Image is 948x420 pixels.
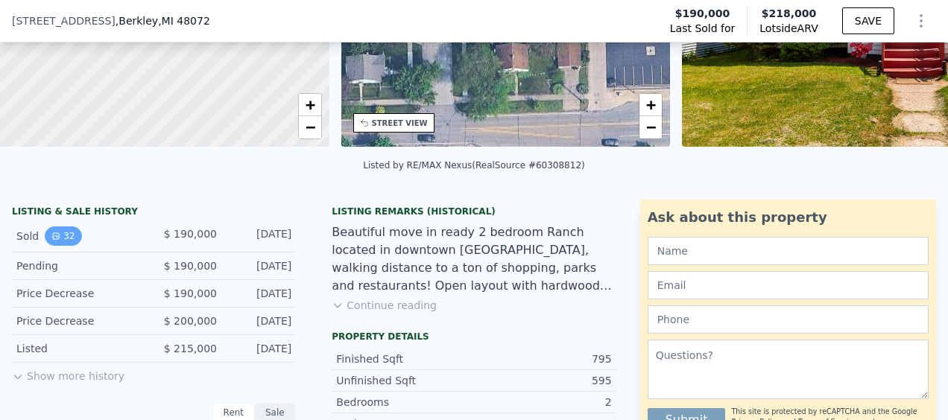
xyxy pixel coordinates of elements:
[675,6,730,21] span: $190,000
[336,395,474,410] div: Bedrooms
[762,7,817,19] span: $218,000
[646,118,656,136] span: −
[648,237,929,265] input: Name
[474,351,612,366] div: 795
[164,315,217,327] span: $ 200,000
[372,118,428,129] div: STREET VIEW
[16,226,142,246] div: Sold
[45,226,81,246] button: View historical data
[229,226,291,246] div: [DATE]
[164,343,217,354] span: $ 215,000
[670,21,736,36] span: Last Sold for
[16,258,142,273] div: Pending
[332,298,437,313] button: Continue reading
[648,305,929,334] input: Phone
[336,373,474,388] div: Unfinished Sqft
[363,160,584,171] div: Listed by RE/MAX Nexus (RealSource #60308812)
[639,116,662,139] a: Zoom out
[648,207,929,228] div: Ask about this property
[12,206,296,220] div: LISTING & SALE HISTORY
[12,363,124,384] button: Show more history
[229,258,291,273] div: [DATE]
[12,13,116,28] span: [STREET_ADDRESS]
[305,95,315,114] span: +
[158,15,210,27] span: , MI 48072
[474,395,612,410] div: 2
[474,373,612,388] div: 595
[336,351,474,366] div: Finished Sqft
[842,7,894,34] button: SAVE
[16,314,142,328] div: Price Decrease
[332,331,616,343] div: Property details
[164,287,217,299] span: $ 190,000
[305,118,315,136] span: −
[646,95,656,114] span: +
[164,260,217,272] span: $ 190,000
[759,21,818,36] span: Lotside ARV
[229,286,291,301] div: [DATE]
[332,223,616,295] div: Beautiful move in ready 2 bedroom Ranch located in downtown [GEOGRAPHIC_DATA], walking distance t...
[16,286,142,301] div: Price Decrease
[299,94,321,116] a: Zoom in
[906,6,936,36] button: Show Options
[229,314,291,328] div: [DATE]
[299,116,321,139] a: Zoom out
[639,94,662,116] a: Zoom in
[229,341,291,356] div: [DATE]
[16,341,142,356] div: Listed
[116,13,210,28] span: , Berkley
[648,271,929,299] input: Email
[164,228,217,240] span: $ 190,000
[332,206,616,217] div: Listing Remarks (Historical)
